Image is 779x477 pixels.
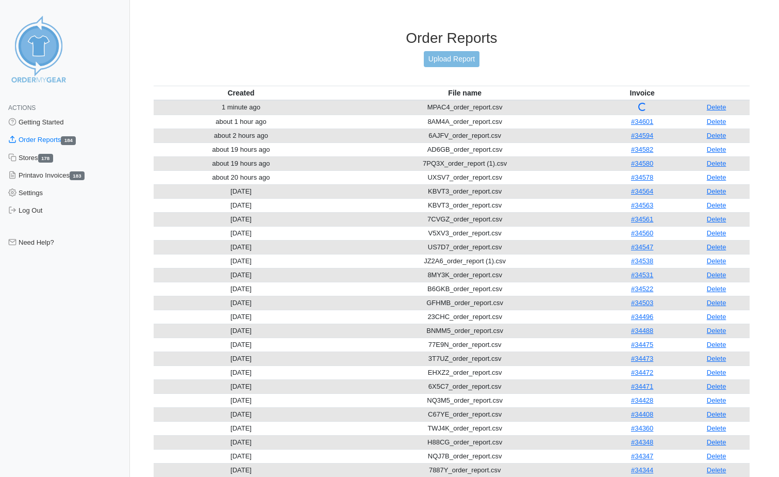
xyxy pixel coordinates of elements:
[154,379,328,393] td: [DATE]
[707,438,726,446] a: Delete
[707,160,726,167] a: Delete
[707,410,726,418] a: Delete
[154,29,750,47] h3: Order Reports
[154,100,328,115] td: 1 minute ago
[631,201,653,209] a: #34563
[328,282,601,296] td: B6GKB_order_report.csv
[154,421,328,435] td: [DATE]
[328,365,601,379] td: EHXZ2_order_report.csv
[631,160,653,167] a: #34580
[154,129,328,142] td: about 2 hours ago
[707,215,726,223] a: Delete
[707,118,726,125] a: Delete
[328,324,601,338] td: BNMM5_order_report.csv
[631,229,653,237] a: #34560
[707,271,726,279] a: Delete
[154,156,328,170] td: about 19 hours ago
[154,142,328,156] td: about 19 hours ago
[631,299,653,307] a: #34503
[631,285,653,293] a: #34522
[154,86,328,100] th: Created
[631,424,653,432] a: #34360
[154,115,328,129] td: about 1 hour ago
[631,452,653,460] a: #34347
[707,369,726,376] a: Delete
[154,449,328,463] td: [DATE]
[328,352,601,365] td: 3T7UZ_order_report.csv
[328,407,601,421] td: C67YE_order_report.csv
[154,310,328,324] td: [DATE]
[707,355,726,362] a: Delete
[154,212,328,226] td: [DATE]
[154,463,328,477] td: [DATE]
[8,104,36,112] span: Actions
[328,142,601,156] td: AD6GB_order_report.csv
[707,341,726,348] a: Delete
[424,51,479,67] a: Upload Report
[631,341,653,348] a: #34475
[328,86,601,100] th: File name
[631,410,653,418] a: #34408
[707,299,726,307] a: Delete
[631,355,653,362] a: #34473
[328,463,601,477] td: 7887Y_order_report.csv
[707,313,726,321] a: Delete
[328,129,601,142] td: 6AJFV_order_report.csv
[707,327,726,335] a: Delete
[328,296,601,310] td: GFHMB_order_report.csv
[38,154,53,163] span: 178
[707,103,726,111] a: Delete
[154,198,328,212] td: [DATE]
[631,313,653,321] a: #34496
[154,393,328,407] td: [DATE]
[154,254,328,268] td: [DATE]
[707,424,726,432] a: Delete
[154,435,328,449] td: [DATE]
[631,146,653,153] a: #34582
[70,171,85,180] span: 183
[328,393,601,407] td: NQ3M5_order_report.csv
[631,369,653,376] a: #34472
[328,184,601,198] td: KBVT3_order_report.csv
[154,352,328,365] td: [DATE]
[154,268,328,282] td: [DATE]
[328,449,601,463] td: NQJ7B_order_report.csv
[328,156,601,170] td: 7PQ3X_order_report (1).csv
[328,421,601,435] td: TWJ4K_order_report.csv
[707,146,726,153] a: Delete
[328,310,601,324] td: 23CHC_order_report.csv
[631,327,653,335] a: #34488
[154,296,328,310] td: [DATE]
[631,438,653,446] a: #34348
[707,229,726,237] a: Delete
[707,285,726,293] a: Delete
[154,226,328,240] td: [DATE]
[631,173,653,181] a: #34578
[707,452,726,460] a: Delete
[707,383,726,390] a: Delete
[707,187,726,195] a: Delete
[328,226,601,240] td: V5XV3_order_report.csv
[707,201,726,209] a: Delete
[154,324,328,338] td: [DATE]
[154,240,328,254] td: [DATE]
[707,173,726,181] a: Delete
[328,338,601,352] td: 77E9N_order_report.csv
[154,282,328,296] td: [DATE]
[631,132,653,139] a: #34594
[154,170,328,184] td: about 20 hours ago
[707,243,726,251] a: Delete
[631,187,653,195] a: #34564
[631,243,653,251] a: #34547
[328,115,601,129] td: 8AM4A_order_report.csv
[707,257,726,265] a: Delete
[154,365,328,379] td: [DATE]
[631,396,653,404] a: #34428
[601,86,683,100] th: Invoice
[328,268,601,282] td: 8MY3K_order_report.csv
[61,136,76,145] span: 184
[328,170,601,184] td: UXSV7_order_report.csv
[631,271,653,279] a: #34531
[328,379,601,393] td: 6X5C7_order_report.csv
[328,100,601,115] td: MPAC4_order_report.csv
